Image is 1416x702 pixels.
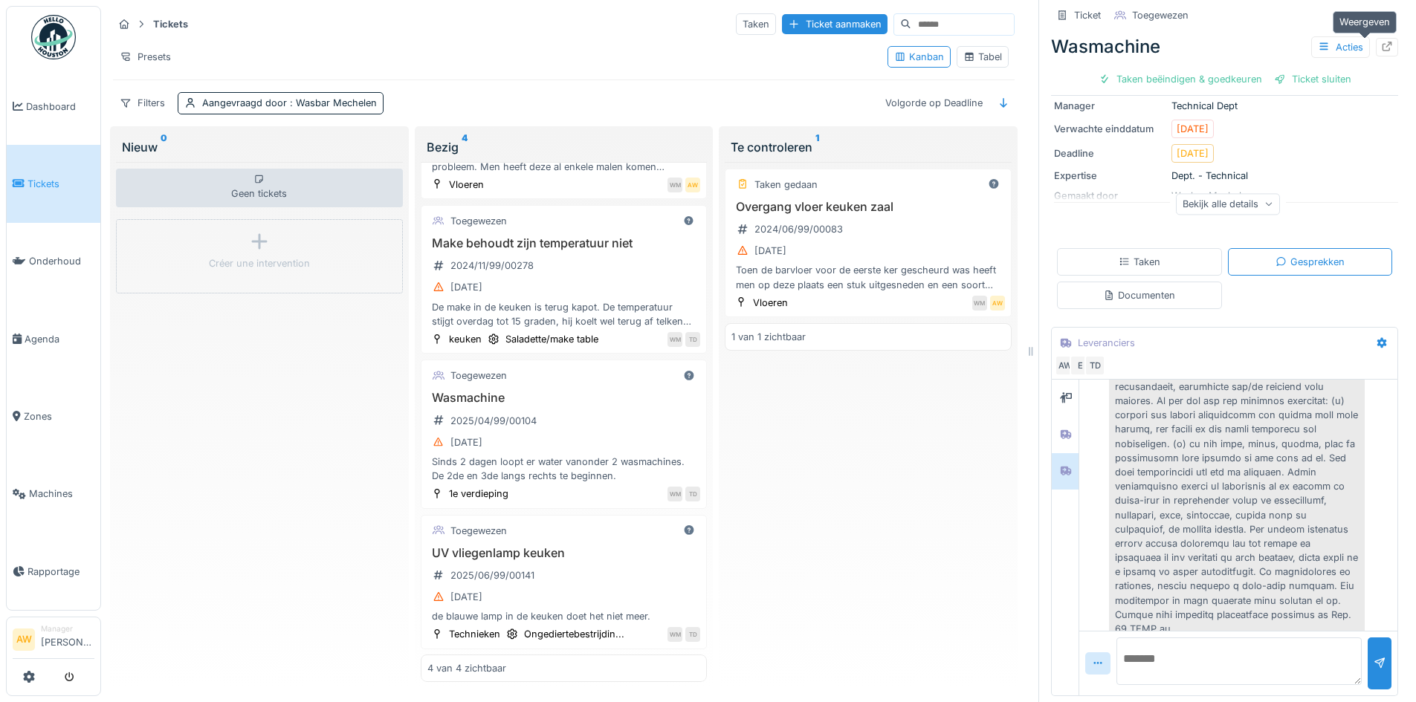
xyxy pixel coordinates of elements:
a: Tickets [7,145,100,222]
a: Machines [7,455,100,533]
div: keuken [449,332,482,346]
div: de blauwe lamp in de keuken doet het niet meer. [427,609,701,623]
div: Kanban [894,50,944,64]
a: AW Manager[PERSON_NAME] [13,623,94,659]
div: [DATE] [1177,122,1209,136]
a: Agenda [7,300,100,377]
a: Rapportage [7,533,100,610]
span: Onderhoud [29,254,94,268]
div: Vloeren [753,296,788,310]
a: Onderhoud [7,223,100,300]
div: Weergeven [1333,11,1397,33]
a: Zones [7,377,100,455]
div: Manager [1054,99,1166,113]
div: Acties [1311,36,1370,58]
div: Documenten [1103,288,1175,302]
div: Geen tickets [116,169,403,207]
h3: Overgang vloer keuken zaal [731,200,1005,214]
h3: Wasmachine [427,391,701,405]
span: Machines [29,487,94,501]
div: Volgorde op Deadline [879,92,989,114]
div: Verwachte einddatum [1054,122,1166,136]
div: Aangevraagd door [202,96,377,110]
div: AW [1055,355,1076,376]
div: Ticket aanmaken [782,14,888,34]
h3: Make behoudt zijn temperatuur niet [427,236,701,250]
li: AW [13,628,35,651]
div: 1 van 1 zichtbaar [731,330,806,344]
div: 4 van 4 zichtbaar [427,661,506,675]
div: Ticket [1074,8,1101,22]
div: WM [667,332,682,347]
div: Gesprekken [1276,255,1345,269]
img: Badge_color-CXgf-gQk.svg [31,15,76,59]
div: E [1070,355,1090,376]
div: De make in de keuken is terug kapot. De temperatuur stijgt overdag tot 15 graden, hij koelt wel t... [427,300,701,328]
div: WM [667,178,682,192]
sup: 0 [161,138,167,156]
div: Filters [113,92,172,114]
div: Ongediertebestrijdin... [524,627,624,641]
strong: Tickets [147,17,194,31]
span: Agenda [25,332,94,346]
div: 2024/11/99/00278 [450,259,534,273]
div: Te controleren [731,138,1006,156]
sup: 1 [815,138,819,156]
div: Presets [113,46,178,68]
div: Toegewezen [450,368,507,383]
div: Ticket sluiten [1268,69,1357,89]
sup: 4 [462,138,468,156]
div: 1e verdieping [449,487,508,501]
div: Taken [1119,255,1160,269]
div: 2025/06/99/00141 [450,568,534,582]
h3: UV vliegenlamp keuken [427,546,701,560]
div: 2025/04/99/00104 [450,414,537,428]
span: Dashboard [26,100,94,114]
div: Toegewezen [450,214,507,228]
div: Taken [736,13,776,35]
div: [DATE] [450,280,482,294]
div: WM [667,487,682,501]
div: Taken beëindigen & goedkeuren [1093,69,1268,89]
div: Bezig [427,138,702,156]
div: Dept. - Technical [1054,169,1395,183]
div: Bekijk alle details [1176,193,1280,215]
div: [DATE] [450,435,482,449]
div: TD [685,627,700,642]
div: Créer une intervention [209,256,310,270]
div: Technical Dept [1054,99,1395,113]
div: Toegewezen [450,524,507,538]
div: Leveranciers [1078,336,1135,350]
div: AW [685,178,700,192]
span: Zones [24,409,94,423]
div: AW [990,296,1005,311]
div: Manager [41,623,94,634]
div: Saladette/make table [505,332,598,346]
div: Nieuw [122,138,397,156]
div: Tabel [963,50,1002,64]
li: [PERSON_NAME] [41,623,94,655]
div: Wasmachine [1051,33,1398,60]
div: Taken gedaan [754,178,818,192]
div: Expertise [1054,169,1166,183]
div: WM [667,627,682,642]
div: TD [685,487,700,501]
span: : Wasbar Mechelen [287,97,377,108]
div: WM [972,296,987,311]
div: Vloeren [449,178,484,192]
div: [DATE] [450,590,482,604]
div: Toen de barvloer voor de eerste ker gescheurd was heeft men op deze plaats een stuk uitgesneden e... [731,263,1005,291]
div: Toegewezen [1132,8,1189,22]
div: TD [1084,355,1105,376]
div: TD [685,332,700,347]
div: Sinds 2 dagen loopt er water vanonder 2 wasmachines. De 2de en 3de langs rechts te beginnen. [427,455,701,483]
div: [DATE] [1177,146,1209,160]
div: Deadline [1054,146,1166,160]
div: [DATE] [754,244,786,258]
a: Dashboard [7,68,100,145]
div: 2024/06/99/00083 [754,222,843,236]
span: Tickets [28,177,94,191]
span: Rapportage [28,565,94,579]
div: Technieken [449,627,500,641]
